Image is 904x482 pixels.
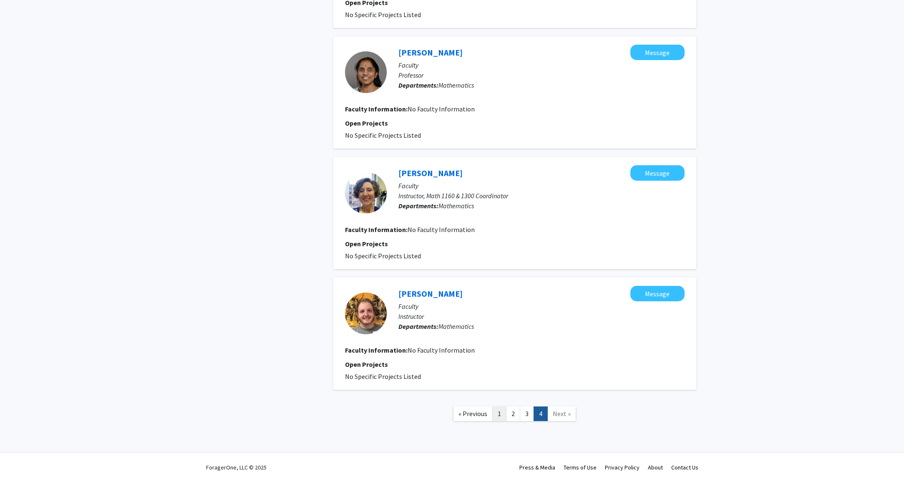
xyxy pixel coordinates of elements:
p: Open Projects [345,118,685,128]
a: 2 [506,406,520,421]
a: [PERSON_NAME] [398,47,463,58]
div: ForagerOne, LLC © 2025 [206,453,267,482]
a: Contact Us [671,464,698,471]
button: Message Kristina Hahn [630,165,685,181]
span: No Specific Projects Listed [345,252,421,260]
iframe: Chat [6,444,35,476]
nav: Page navigation [333,398,696,432]
a: Privacy Policy [605,464,640,471]
a: Previous [453,406,493,421]
p: Open Projects [345,359,685,369]
a: [PERSON_NAME] [398,288,463,299]
a: 3 [520,406,534,421]
span: No Faculty Information [408,346,475,354]
p: Professor [398,70,685,80]
p: Faculty [398,60,685,70]
span: No Specific Projects Listed [345,10,421,19]
button: Message Hema Srinivasan [630,45,685,60]
a: 4 [534,406,548,421]
span: Mathematics [438,202,474,210]
a: Terms of Use [564,464,597,471]
a: About [648,464,663,471]
span: Mathematics [438,81,474,89]
a: Press & Media [519,464,555,471]
b: Departments: [398,81,438,89]
b: Faculty Information: [345,225,408,234]
b: Departments: [398,202,438,210]
p: Faculty [398,181,685,191]
span: No Faculty Information [408,225,475,234]
span: No Specific Projects Listed [345,131,421,139]
a: Next Page [547,406,576,421]
b: Faculty Information: [345,105,408,113]
p: Faculty [398,301,685,311]
a: 1 [492,406,506,421]
p: Open Projects [345,239,685,249]
span: « Previous [458,409,487,418]
button: Message Tony Cairatti [630,286,685,301]
b: Departments: [398,322,438,331]
span: No Faculty Information [408,105,475,113]
b: Faculty Information: [345,346,408,354]
p: Instructor, Math 1160 & 1300 Coordinator [398,191,685,201]
span: Mathematics [438,322,474,331]
span: No Specific Projects Listed [345,372,421,381]
p: Instructor [398,311,685,321]
a: [PERSON_NAME] [398,168,463,178]
span: Next » [553,409,571,418]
